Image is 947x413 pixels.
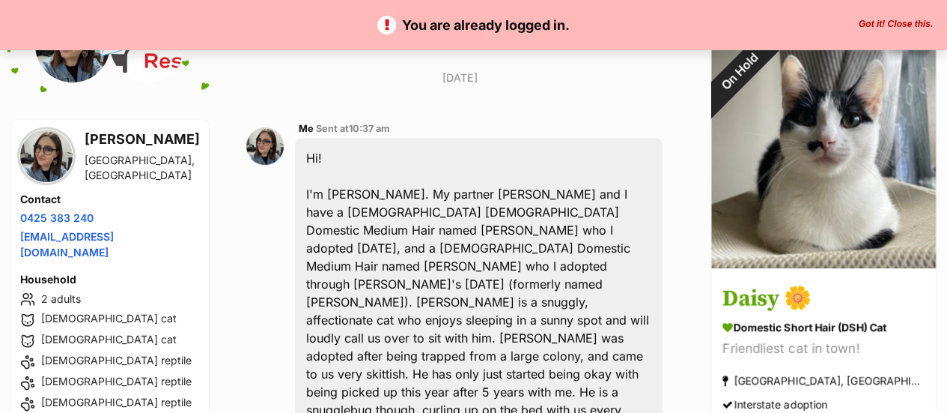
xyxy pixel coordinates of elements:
h3: Daisy 🌼 [722,283,925,316]
span: 10:37 am [349,123,390,134]
img: Erica Patton profile pic [20,130,73,182]
div: Domestic Short Hair (DSH) Cat [722,320,925,336]
span: Sent at [316,123,390,134]
div: [GEOGRAPHIC_DATA], [GEOGRAPHIC_DATA] [85,153,200,183]
h4: Contact [20,192,200,207]
a: 0425 383 240 [20,211,94,224]
li: [DEMOGRAPHIC_DATA] reptile [20,353,200,371]
a: On Hold [711,256,936,271]
p: [DATE] [246,70,674,85]
img: Erica Patton profile pic [246,127,284,165]
div: Friendliest cat in town! [722,340,925,360]
img: Daisy 🌼 [711,43,936,268]
span: Me [299,123,314,134]
li: [DEMOGRAPHIC_DATA] cat [20,332,200,350]
li: 2 adults [20,290,200,308]
p: You are already logged in. [15,15,932,35]
div: [GEOGRAPHIC_DATA], [GEOGRAPHIC_DATA] [722,371,925,391]
li: [DEMOGRAPHIC_DATA] cat [20,311,200,329]
button: Close the banner [854,19,937,31]
li: [DEMOGRAPHIC_DATA] reptile [20,395,200,413]
div: On Hold [690,23,788,121]
a: [EMAIL_ADDRESS][DOMAIN_NAME] [20,230,114,259]
li: [DEMOGRAPHIC_DATA] reptile [20,374,200,392]
h3: [PERSON_NAME] [85,129,200,150]
h4: Household [20,272,200,287]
